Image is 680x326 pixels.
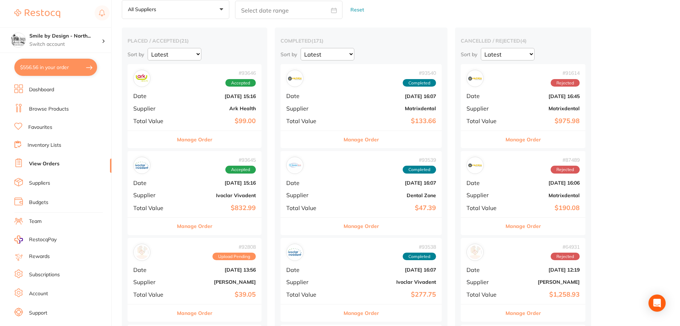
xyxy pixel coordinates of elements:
[29,106,69,113] a: Browse Products
[551,79,580,87] span: Rejected
[508,267,580,273] b: [DATE] 12:19
[508,117,580,125] b: $975.98
[508,93,580,99] b: [DATE] 16:45
[14,235,57,244] a: RestocqPay
[29,218,42,225] a: Team
[178,267,256,273] b: [DATE] 13:56
[340,106,436,111] b: Matrixdental
[133,118,172,124] span: Total Value
[468,245,482,259] img: Henry Schein Halas
[128,51,144,58] p: Sort by
[506,131,541,148] button: Manage Order
[508,180,580,186] b: [DATE] 16:06
[340,193,436,198] b: Dental Zone
[177,305,212,322] button: Manage Order
[466,192,502,198] span: Supplier
[288,245,302,259] img: Ivoclar Vivadent
[551,253,580,261] span: Rejected
[506,305,541,322] button: Manage Order
[466,205,502,211] span: Total Value
[212,253,256,261] span: Upload Pending
[133,180,172,186] span: Date
[288,72,302,85] img: Matrixdental
[340,93,436,99] b: [DATE] 16:07
[178,291,256,298] b: $39.05
[128,238,262,322] div: Adam Dental#92808Upload PendingDate[DATE] 13:56Supplier[PERSON_NAME]Total Value$39.05Manage Order
[468,159,482,172] img: Matrixdental
[551,244,580,250] span: # 64931
[133,105,172,112] span: Supplier
[466,279,502,285] span: Supplier
[281,38,442,44] h2: completed ( 171 )
[29,199,48,206] a: Budgets
[466,267,502,273] span: Date
[135,159,149,172] img: Ivoclar Vivadent
[235,1,343,19] input: Select date range
[133,279,172,285] span: Supplier
[11,33,25,47] img: Smile by Design - North Sydney
[281,51,297,58] p: Sort by
[133,192,172,198] span: Supplier
[468,72,482,85] img: Matrixdental
[286,192,334,198] span: Supplier
[286,267,334,273] span: Date
[286,205,334,211] span: Total Value
[178,106,256,111] b: Ark Health
[648,295,666,312] div: Open Intercom Messenger
[29,41,102,48] p: Switch account
[225,157,256,163] span: # 93645
[288,159,302,172] img: Dental Zone
[178,193,256,198] b: Ivoclar Vivadent
[340,117,436,125] b: $133.66
[508,279,580,285] b: [PERSON_NAME]
[178,180,256,186] b: [DATE] 15:16
[466,93,502,99] span: Date
[286,279,334,285] span: Supplier
[135,245,149,259] img: Adam Dental
[403,157,436,163] span: # 93539
[29,236,57,243] span: RestocqPay
[133,205,172,211] span: Total Value
[128,151,262,235] div: Ivoclar Vivadent#93645AcceptedDate[DATE] 15:16SupplierIvoclar VivadentTotal Value$832.99Manage Order
[29,33,102,40] h4: Smile by Design - North Sydney
[225,79,256,87] span: Accepted
[177,131,212,148] button: Manage Order
[178,117,256,125] b: $99.00
[14,5,60,22] a: Restocq Logo
[466,118,502,124] span: Total Value
[133,93,172,99] span: Date
[133,291,172,298] span: Total Value
[466,105,502,112] span: Supplier
[466,180,502,186] span: Date
[135,72,149,85] img: Ark Health
[286,105,334,112] span: Supplier
[508,291,580,298] b: $1,258.93
[286,291,334,298] span: Total Value
[344,305,379,322] button: Manage Order
[178,93,256,99] b: [DATE] 15:16
[551,157,580,163] span: # 87489
[178,204,256,212] b: $832.99
[133,267,172,273] span: Date
[403,166,436,174] span: Completed
[403,244,436,250] span: # 93538
[403,70,436,76] span: # 93540
[29,180,50,187] a: Suppliers
[551,166,580,174] span: Rejected
[286,118,334,124] span: Total Value
[29,160,59,167] a: View Orders
[286,180,334,186] span: Date
[29,253,50,260] a: Rewards
[29,86,54,93] a: Dashboard
[461,38,585,44] h2: cancelled / rejected ( 4 )
[348,0,366,19] button: Reset
[128,6,159,13] p: All suppliers
[128,38,262,44] h2: placed / accepted ( 21 )
[344,131,379,148] button: Manage Order
[29,290,48,297] a: Account
[14,9,60,18] img: Restocq Logo
[340,204,436,212] b: $47.39
[286,93,334,99] span: Date
[344,218,379,235] button: Manage Order
[403,253,436,261] span: Completed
